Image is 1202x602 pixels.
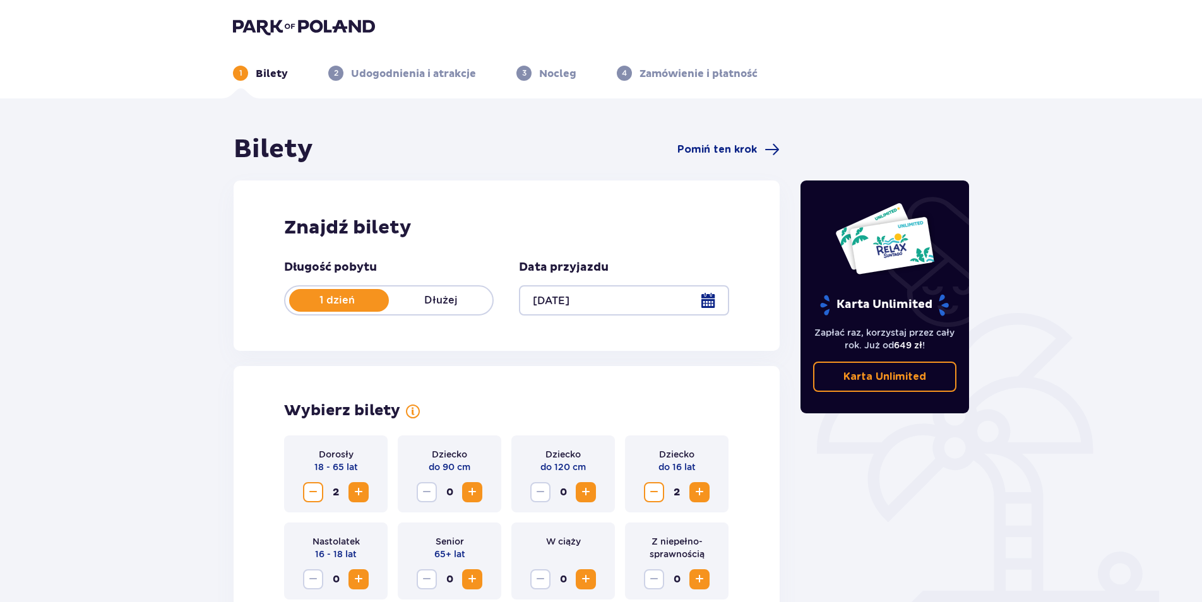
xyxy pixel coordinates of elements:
p: Senior [436,535,464,548]
p: Karta Unlimited [819,294,950,316]
p: 16 - 18 lat [315,548,357,560]
button: Decrease [417,569,437,589]
p: do 16 lat [658,461,696,473]
span: Pomiń ten krok [677,143,757,156]
p: Dłużej [389,293,492,307]
p: do 120 cm [540,461,586,473]
span: 2 [326,482,346,502]
button: Decrease [417,482,437,502]
a: Pomiń ten krok [677,142,780,157]
a: Karta Unlimited [813,362,957,392]
p: 18 - 65 lat [314,461,358,473]
p: 65+ lat [434,548,465,560]
p: 3 [522,68,527,79]
span: 0 [553,482,573,502]
p: 4 [622,68,627,79]
p: Wybierz bilety [284,401,400,420]
span: 0 [439,482,460,502]
p: 1 dzień [285,293,389,307]
p: Nocleg [539,67,576,81]
button: Increase [462,569,482,589]
p: Długość pobytu [284,260,377,275]
button: Increase [689,482,710,502]
p: 1 [239,68,242,79]
p: Dziecko [545,448,581,461]
p: do 90 cm [429,461,470,473]
span: 0 [326,569,346,589]
button: Increase [576,482,596,502]
p: Karta Unlimited [843,370,926,384]
span: 0 [439,569,460,589]
p: Z niepełno­sprawnością [635,535,718,560]
span: 0 [667,569,687,589]
button: Decrease [644,569,664,589]
p: Udogodnienia i atrakcje [351,67,476,81]
button: Decrease [303,482,323,502]
span: 649 zł [894,340,922,350]
p: Data przyjazdu [519,260,609,275]
button: Decrease [644,482,664,502]
h2: Znajdź bilety [284,216,729,240]
span: 2 [667,482,687,502]
p: Nastolatek [312,535,360,548]
span: 0 [553,569,573,589]
p: 2 [334,68,338,79]
button: Increase [348,569,369,589]
button: Increase [462,482,482,502]
button: Increase [576,569,596,589]
h1: Bilety [234,134,313,165]
p: Dziecko [659,448,694,461]
img: Park of Poland logo [233,18,375,35]
button: Decrease [530,569,550,589]
button: Decrease [530,482,550,502]
p: Zapłać raz, korzystaj przez cały rok. Już od ! [813,326,957,351]
button: Increase [689,569,710,589]
button: Decrease [303,569,323,589]
p: Bilety [256,67,288,81]
button: Increase [348,482,369,502]
p: Zamówienie i płatność [640,67,758,81]
p: Dziecko [432,448,467,461]
p: Dorosły [319,448,354,461]
p: W ciąży [546,535,581,548]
